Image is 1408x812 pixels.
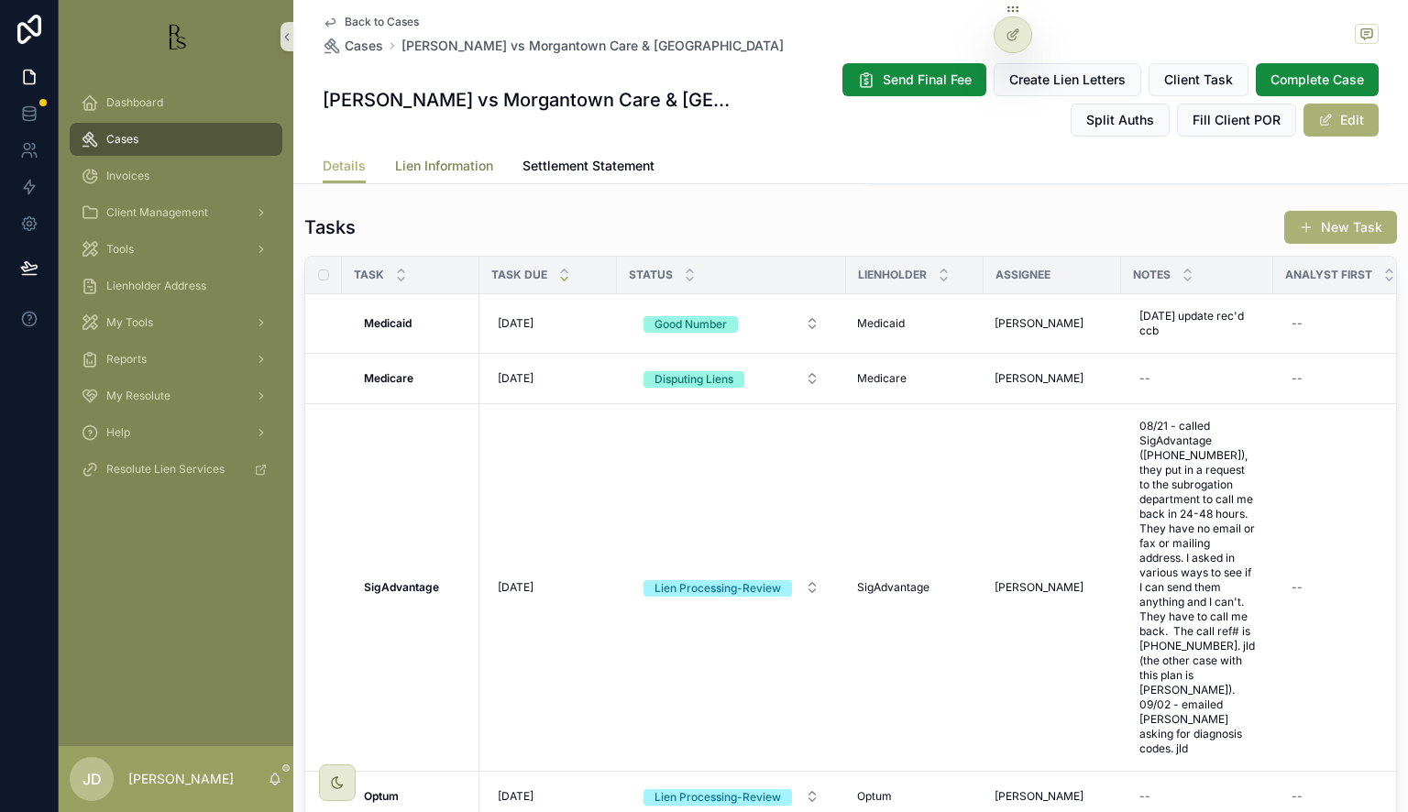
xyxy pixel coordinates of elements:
button: Select Button [629,362,834,395]
h1: Tasks [304,214,356,240]
span: Fill Client POR [1193,111,1281,129]
a: Cases [323,37,383,55]
a: Medicare [364,371,468,386]
a: Lien Information [395,149,493,186]
strong: Optum [364,789,399,803]
span: [DATE] [498,789,533,804]
span: Split Auths [1086,111,1154,129]
a: Details [323,149,366,184]
span: Analyst First [1285,268,1372,282]
span: Status [629,268,673,282]
a: Invoices [70,159,282,192]
h1: [PERSON_NAME] vs Morgantown Care & [GEOGRAPHIC_DATA] [323,87,730,113]
a: Select Button [628,361,835,396]
a: Cases [70,123,282,156]
div: -- [1292,789,1303,804]
a: -- [1284,573,1400,602]
a: My Tools [70,306,282,339]
a: [PERSON_NAME] [995,580,1110,595]
a: 08/21 - called SigAdvantage ([PHONE_NUMBER]), they put in a request to the subrogation department... [1132,411,1262,763]
a: [DATE] update rec'd ccb [1132,302,1262,346]
span: Dashboard [106,95,163,110]
div: scrollable content [59,73,293,510]
button: Select Button [629,307,834,340]
a: -- [1284,364,1400,393]
div: Good Number [654,316,727,333]
a: Help [70,416,282,449]
span: Help [106,425,130,440]
span: Invoices [106,169,149,183]
a: My Resolute [70,379,282,412]
a: Select Button [628,570,835,605]
a: [DATE] [490,364,606,393]
div: -- [1139,789,1150,804]
span: Settlement Statement [522,157,654,175]
a: Client Management [70,196,282,229]
span: My Tools [106,315,153,330]
a: Select Button [628,306,835,341]
img: App logo [161,22,191,51]
span: Complete Case [1270,71,1364,89]
a: SigAdvantage [857,580,973,595]
a: Settlement Statement [522,149,654,186]
div: -- [1292,371,1303,386]
span: Cases [106,132,138,147]
span: Medicaid [857,316,905,331]
a: [PERSON_NAME] [995,789,1110,804]
a: Reports [70,343,282,376]
div: Lien Processing-Review [654,580,781,597]
button: Create Lien Letters [994,63,1141,96]
button: Fill Client POR [1177,104,1296,137]
a: -- [1132,782,1262,811]
span: Resolute Lien Services [106,462,225,477]
a: -- [1284,309,1400,338]
a: Medicaid [364,316,468,331]
span: Notes [1133,268,1171,282]
a: [PERSON_NAME] [995,371,1110,386]
a: Back to Cases [323,15,419,29]
span: Reports [106,352,147,367]
a: [DATE] [490,573,606,602]
a: [DATE] [490,782,606,811]
span: [DATE] update rec'd ccb [1139,309,1255,338]
div: Lien Processing-Review [654,789,781,806]
a: [PERSON_NAME] [995,316,1110,331]
span: [PERSON_NAME] [995,789,1083,804]
span: My Resolute [106,389,170,403]
span: Medicare [857,371,907,386]
button: Client Task [1149,63,1248,96]
span: Task [354,268,384,282]
span: [DATE] [498,580,533,595]
strong: Medicaid [364,316,412,330]
span: Send Final Fee [883,71,972,89]
span: [PERSON_NAME] [995,580,1083,595]
div: -- [1292,316,1303,331]
span: Client Task [1164,71,1233,89]
span: Lien Information [395,157,493,175]
a: Lienholder Address [70,269,282,302]
a: -- [1284,782,1400,811]
span: Lienholder Address [106,279,206,293]
a: Medicare [857,371,973,386]
a: SigAdvantage [364,580,468,595]
button: Edit [1303,104,1379,137]
a: Dashboard [70,86,282,119]
strong: Medicare [364,371,413,385]
span: Back to Cases [345,15,419,29]
span: [PERSON_NAME] [995,316,1083,331]
span: Details [323,157,366,175]
span: [PERSON_NAME] [995,371,1083,386]
span: Cases [345,37,383,55]
button: Send Final Fee [842,63,986,96]
span: Create Lien Letters [1009,71,1126,89]
a: Tools [70,233,282,266]
p: [PERSON_NAME] [128,770,234,788]
span: Lienholder [858,268,927,282]
a: Optum [857,789,973,804]
button: New Task [1284,211,1397,244]
strong: SigAdvantage [364,580,439,594]
span: Task Due [491,268,547,282]
a: -- [1132,364,1262,393]
button: Complete Case [1256,63,1379,96]
span: 08/21 - called SigAdvantage ([PHONE_NUMBER]), they put in a request to the subrogation department... [1139,419,1255,756]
